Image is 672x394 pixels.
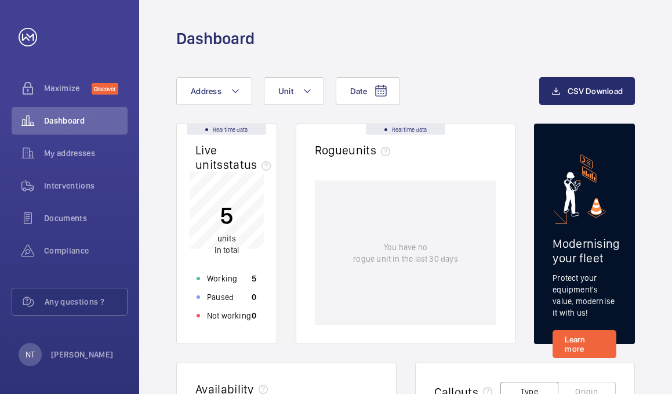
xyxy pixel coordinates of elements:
[553,330,616,358] a: Learn more
[44,180,128,191] span: Interventions
[217,234,236,243] span: units
[366,124,445,135] div: Real time data
[252,273,256,284] p: 5
[336,77,400,105] button: Date
[44,212,128,224] span: Documents
[191,86,221,96] span: Address
[353,241,457,265] p: You have no rogue unit in the last 30 days
[44,245,128,256] span: Compliance
[223,157,276,172] span: status
[51,349,114,360] p: [PERSON_NAME]
[315,143,395,157] h2: Rogue
[252,310,256,321] p: 0
[278,86,293,96] span: Unit
[215,233,239,256] p: in total
[92,83,118,95] span: Discover
[207,310,251,321] p: Not working
[539,77,635,105] button: CSV Download
[26,349,35,360] p: NT
[564,154,606,218] img: marketing-card.svg
[176,77,252,105] button: Address
[348,143,395,157] span: units
[44,115,128,126] span: Dashboard
[195,143,275,172] h2: Live units
[215,201,239,230] p: 5
[252,291,256,303] p: 0
[44,147,128,159] span: My addresses
[553,236,616,265] h2: Modernising your fleet
[207,273,237,284] p: Working
[207,291,234,303] p: Paused
[187,124,266,135] div: Real time data
[568,86,623,96] span: CSV Download
[176,28,255,49] h1: Dashboard
[350,86,367,96] span: Date
[264,77,324,105] button: Unit
[44,82,92,94] span: Maximize
[45,296,127,308] span: Any questions ?
[553,272,616,319] p: Protect your equipment's value, modernise it with us!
